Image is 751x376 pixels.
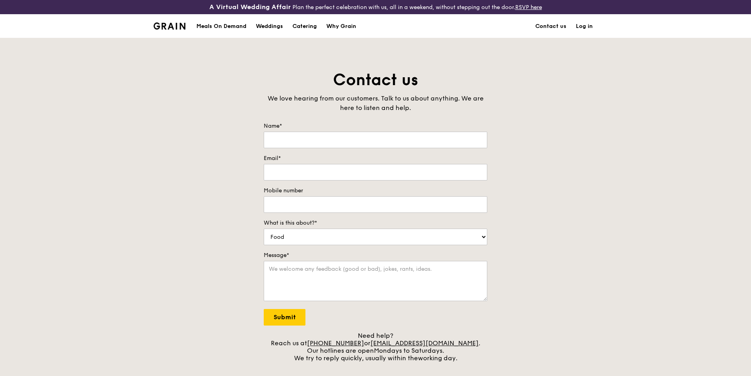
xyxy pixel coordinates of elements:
a: Log in [571,15,597,38]
a: [PHONE_NUMBER] [307,339,364,347]
a: Weddings [251,15,288,38]
label: Email* [264,154,487,162]
div: Weddings [256,15,283,38]
label: What is this about?* [264,219,487,227]
div: Need help? Reach us at or . Our hotlines are open We try to reply quickly, usually within the [264,332,487,362]
label: Message* [264,251,487,259]
a: Contact us [531,15,571,38]
img: Grain [154,22,185,30]
span: Mondays to Saturdays. [374,347,444,354]
a: Why Grain [322,15,361,38]
h3: A Virtual Wedding Affair [209,3,291,11]
div: Why Grain [326,15,356,38]
label: Name* [264,122,487,130]
input: Submit [264,309,305,326]
div: We love hearing from our customers. Talk to us about anything. We are here to listen and help. [264,94,487,113]
a: GrainGrain [154,14,185,37]
div: Meals On Demand [196,15,246,38]
div: Plan the perfect celebration with us, all in a weekend, without stepping out the door. [149,3,602,11]
a: RSVP here [515,4,542,11]
span: working day. [418,354,457,362]
h1: Contact us [264,69,487,91]
a: [EMAIL_ADDRESS][DOMAIN_NAME] [370,339,479,347]
a: Catering [288,15,322,38]
div: Catering [292,15,317,38]
label: Mobile number [264,187,487,195]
